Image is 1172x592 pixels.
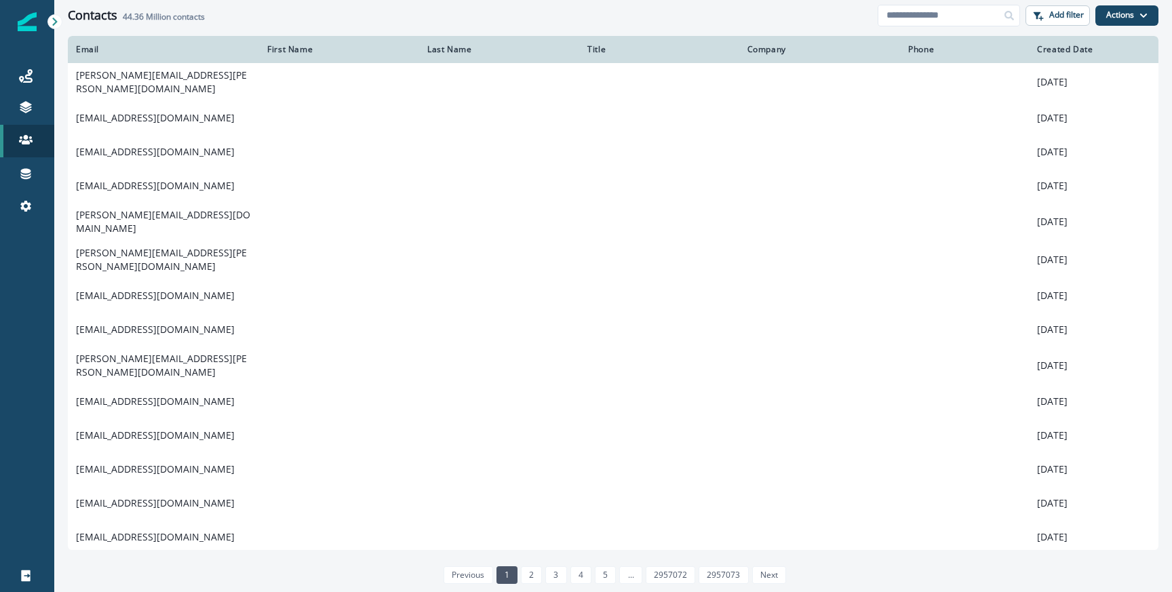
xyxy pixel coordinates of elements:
[68,169,1158,203] a: [EMAIL_ADDRESS][DOMAIN_NAME][DATE]
[68,63,1158,101] a: [PERSON_NAME][EMAIL_ADDRESS][PERSON_NAME][DOMAIN_NAME][DATE]
[68,135,1158,169] a: [EMAIL_ADDRESS][DOMAIN_NAME][DATE]
[1037,145,1150,159] p: [DATE]
[68,241,1158,279] a: [PERSON_NAME][EMAIL_ADDRESS][PERSON_NAME][DOMAIN_NAME][DATE]
[68,169,259,203] td: [EMAIL_ADDRESS][DOMAIN_NAME]
[1037,395,1150,408] p: [DATE]
[1037,429,1150,442] p: [DATE]
[68,63,259,101] td: [PERSON_NAME][EMAIL_ADDRESS][PERSON_NAME][DOMAIN_NAME]
[496,566,517,584] a: Page 1 is your current page
[68,486,1158,520] a: [EMAIL_ADDRESS][DOMAIN_NAME][DATE]
[1025,5,1090,26] button: Add filter
[68,486,259,520] td: [EMAIL_ADDRESS][DOMAIN_NAME]
[1095,5,1158,26] button: Actions
[1037,179,1150,193] p: [DATE]
[752,566,786,584] a: Next page
[68,203,259,241] td: [PERSON_NAME][EMAIL_ADDRESS][DOMAIN_NAME]
[1037,359,1150,372] p: [DATE]
[619,566,642,584] a: Jump forward
[76,44,251,55] div: Email
[68,418,259,452] td: [EMAIL_ADDRESS][DOMAIN_NAME]
[68,347,1158,384] a: [PERSON_NAME][EMAIL_ADDRESS][PERSON_NAME][DOMAIN_NAME][DATE]
[1049,10,1084,20] p: Add filter
[68,279,259,313] td: [EMAIL_ADDRESS][DOMAIN_NAME]
[646,566,695,584] a: Page 2957072
[1037,215,1150,229] p: [DATE]
[570,566,591,584] a: Page 4
[68,452,1158,486] a: [EMAIL_ADDRESS][DOMAIN_NAME][DATE]
[587,44,730,55] div: Title
[68,135,259,169] td: [EMAIL_ADDRESS][DOMAIN_NAME]
[440,566,786,584] ul: Pagination
[1037,111,1150,125] p: [DATE]
[68,347,259,384] td: [PERSON_NAME][EMAIL_ADDRESS][PERSON_NAME][DOMAIN_NAME]
[267,44,411,55] div: First Name
[18,12,37,31] img: Inflection
[68,241,259,279] td: [PERSON_NAME][EMAIL_ADDRESS][PERSON_NAME][DOMAIN_NAME]
[68,520,259,554] td: [EMAIL_ADDRESS][DOMAIN_NAME]
[521,566,542,584] a: Page 2
[123,12,205,22] h2: contacts
[1037,530,1150,544] p: [DATE]
[68,452,259,486] td: [EMAIL_ADDRESS][DOMAIN_NAME]
[545,566,566,584] a: Page 3
[68,384,1158,418] a: [EMAIL_ADDRESS][DOMAIN_NAME][DATE]
[68,8,117,23] h1: Contacts
[68,520,1158,554] a: [EMAIL_ADDRESS][DOMAIN_NAME][DATE]
[68,313,1158,347] a: [EMAIL_ADDRESS][DOMAIN_NAME][DATE]
[68,313,259,347] td: [EMAIL_ADDRESS][DOMAIN_NAME]
[699,566,748,584] a: Page 2957073
[1037,44,1150,55] div: Created Date
[1037,462,1150,476] p: [DATE]
[68,101,1158,135] a: [EMAIL_ADDRESS][DOMAIN_NAME][DATE]
[747,44,893,55] div: Company
[68,418,1158,452] a: [EMAIL_ADDRESS][DOMAIN_NAME][DATE]
[595,566,616,584] a: Page 5
[1037,496,1150,510] p: [DATE]
[427,44,571,55] div: Last Name
[68,279,1158,313] a: [EMAIL_ADDRESS][DOMAIN_NAME][DATE]
[68,101,259,135] td: [EMAIL_ADDRESS][DOMAIN_NAME]
[908,44,1021,55] div: Phone
[1037,253,1150,267] p: [DATE]
[68,384,259,418] td: [EMAIL_ADDRESS][DOMAIN_NAME]
[1037,75,1150,89] p: [DATE]
[123,11,171,22] span: 44.36 Million
[1037,289,1150,302] p: [DATE]
[1037,323,1150,336] p: [DATE]
[68,203,1158,241] a: [PERSON_NAME][EMAIL_ADDRESS][DOMAIN_NAME][DATE]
